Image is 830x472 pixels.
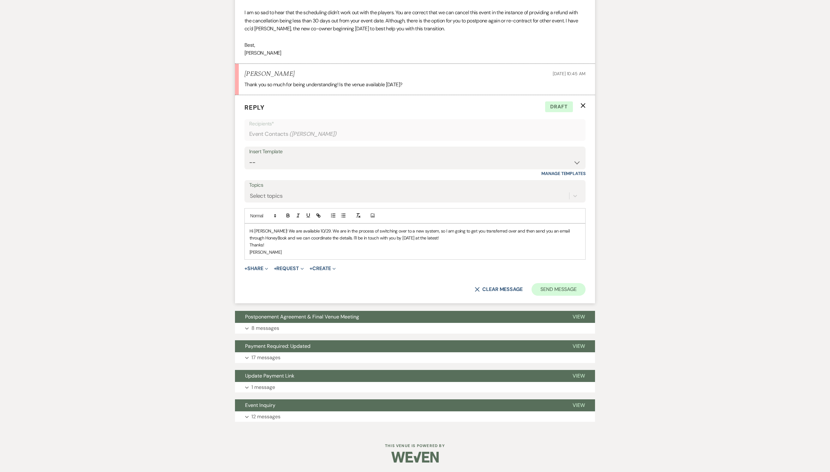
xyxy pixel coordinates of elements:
span: View [573,313,585,320]
p: 1 message [251,383,275,391]
span: + [244,266,247,271]
div: Event Contacts [249,128,581,140]
button: View [562,311,595,323]
span: Postponement Agreement & Final Venue Meeting [245,313,359,320]
span: Payment Required: Updated [245,343,310,349]
button: 1 message [235,382,595,393]
p: Best, [244,41,586,49]
a: Manage Templates [541,171,586,176]
p: Thanks! [250,241,580,248]
p: Hi [PERSON_NAME]! We are available 10/29. We are in the process of switching over to a new system... [250,227,580,242]
button: Payment Required: Updated [235,340,562,352]
img: Weven Logo [391,446,439,468]
p: 8 messages [251,324,279,332]
span: View [573,372,585,379]
div: Insert Template [249,147,581,156]
span: Reply [244,103,265,112]
button: Update Payment Link [235,370,562,382]
button: Postponement Agreement & Final Venue Meeting [235,311,562,323]
p: [PERSON_NAME] [244,49,586,57]
span: [DATE] 10:45 AM [553,71,586,76]
button: Create [310,266,336,271]
label: Topics [249,181,581,190]
span: + [310,266,312,271]
div: Select topics [250,191,283,200]
button: View [562,370,595,382]
button: 17 messages [235,352,595,363]
p: Recipients* [249,120,581,128]
button: 12 messages [235,411,595,422]
button: View [562,340,595,352]
span: Update Payment Link [245,372,294,379]
span: Event Inquiry [245,402,275,408]
span: View [573,402,585,408]
p: 12 messages [251,413,280,421]
p: Thank you so much for being understanding! Is the venue available [DATE]? [244,81,586,89]
button: Clear message [475,287,523,292]
button: Request [274,266,304,271]
span: ( [PERSON_NAME] ) [289,130,337,138]
button: 8 messages [235,323,595,334]
span: + [274,266,277,271]
h5: [PERSON_NAME] [244,70,295,78]
p: [PERSON_NAME] [250,249,580,256]
button: Share [244,266,268,271]
span: View [573,343,585,349]
span: Draft [545,101,573,112]
button: View [562,399,595,411]
button: Send Message [532,283,586,296]
button: Event Inquiry [235,399,562,411]
p: I am so sad to hear that the scheduling didn't work out with the players. You are correct that we... [244,9,586,33]
p: 17 messages [251,354,280,362]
